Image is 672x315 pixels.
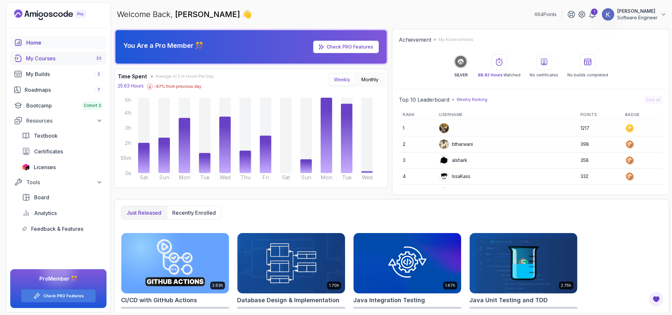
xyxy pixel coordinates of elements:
[242,9,253,20] span: 👋
[353,296,425,305] h2: Java Integration Testing
[220,174,231,181] tspan: Wed
[617,8,658,14] p: [PERSON_NAME]
[237,233,345,293] img: Database Design & Implementation card
[439,187,481,198] div: GabrielRoger
[34,132,58,140] span: Textbook
[439,187,449,197] img: default monster avatar
[282,174,290,181] tspan: Sat
[212,283,223,288] p: 2.63h
[342,174,352,181] tspan: Tue
[97,87,100,92] span: 7
[439,155,467,166] div: alshark
[10,176,107,188] button: Tools
[362,174,373,181] tspan: Wed
[125,140,131,146] tspan: 2h
[127,209,161,217] p: Just released
[121,155,131,161] tspan: 55m
[18,222,107,235] a: feedback
[155,74,214,79] span: Average of 2.14 Hours Per Day
[577,136,621,152] td: 398
[617,14,658,21] p: Software Engineer
[26,54,103,62] div: My Courses
[10,52,107,65] a: courses
[175,10,242,19] span: [PERSON_NAME]
[399,168,435,185] td: 4
[121,206,167,219] button: Just released
[301,174,311,181] tspan: Sun
[18,129,107,142] a: textbook
[648,291,664,307] button: Open Feedback Button
[435,109,576,120] th: Username
[469,296,548,305] h2: Java Unit Testing and TDD
[10,115,107,127] button: Resources
[25,86,103,94] div: Roadmaps
[357,74,383,85] button: Monthly
[399,120,435,136] td: 1
[121,233,229,293] img: CI/CD with GitHub Actions card
[26,70,103,78] div: My Builds
[438,37,473,42] p: My Achievements
[84,103,101,108] span: Cohort 3
[478,72,502,77] span: 88.82 Hours
[439,139,473,149] div: btharwani
[125,170,131,176] tspan: 0s
[439,171,449,181] img: user profile image
[439,123,449,133] img: user profile image
[237,296,339,305] h2: Database Design & Implementation
[577,109,621,120] th: Points
[329,283,339,288] p: 1.70h
[330,74,355,85] button: Weekly
[43,293,84,299] a: Check PRO Features
[478,72,520,78] p: Watched
[26,117,103,125] div: Resources
[602,8,614,21] img: user profile image
[577,185,621,201] td: 273
[601,8,667,21] button: user profile image[PERSON_NAME]Software Engineer
[457,97,487,102] p: Weekly Ranking
[567,72,608,78] p: No builds completed
[10,99,107,112] a: bootcamp
[535,11,557,18] p: 664 Points
[34,148,63,155] span: Certificates
[313,41,379,53] a: Check PRO Features
[179,174,190,181] tspan: Mon
[399,136,435,152] td: 2
[154,84,201,89] p: -97 % from previous day
[577,168,621,185] td: 332
[439,171,470,182] div: IssaKass
[124,109,131,116] tspan: 4h
[240,174,251,181] tspan: Thu
[118,83,144,89] p: 25.63 Hours
[327,44,373,49] a: Check PRO Features
[262,174,269,181] tspan: Fri
[172,209,216,217] p: Recently enrolled
[10,83,107,96] a: roadmaps
[399,185,435,201] td: 5
[399,96,449,104] h2: Top 10 Leaderboard
[577,152,621,168] td: 358
[470,233,577,293] img: Java Unit Testing and TDD card
[445,283,455,288] p: 1.67h
[439,155,449,165] img: user profile image
[97,71,100,77] span: 2
[31,225,83,233] span: Feedback & Features
[321,174,332,181] tspan: Mon
[561,283,571,288] p: 2.75h
[18,191,107,204] a: board
[591,9,598,15] div: 1
[21,289,96,303] button: Check PRO Features
[10,36,107,49] a: home
[454,72,468,78] p: SILVER
[34,193,49,201] span: Board
[18,145,107,158] a: certificates
[118,72,147,80] h3: Time Spent
[354,233,461,293] img: Java Integration Testing card
[399,36,431,44] h2: Achievement
[125,125,131,131] tspan: 3h
[399,109,435,120] th: Rank
[26,102,103,109] div: Bootcamp
[140,174,148,181] tspan: Sat
[26,178,103,186] div: Tools
[26,39,103,47] div: Home
[18,161,107,174] a: licenses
